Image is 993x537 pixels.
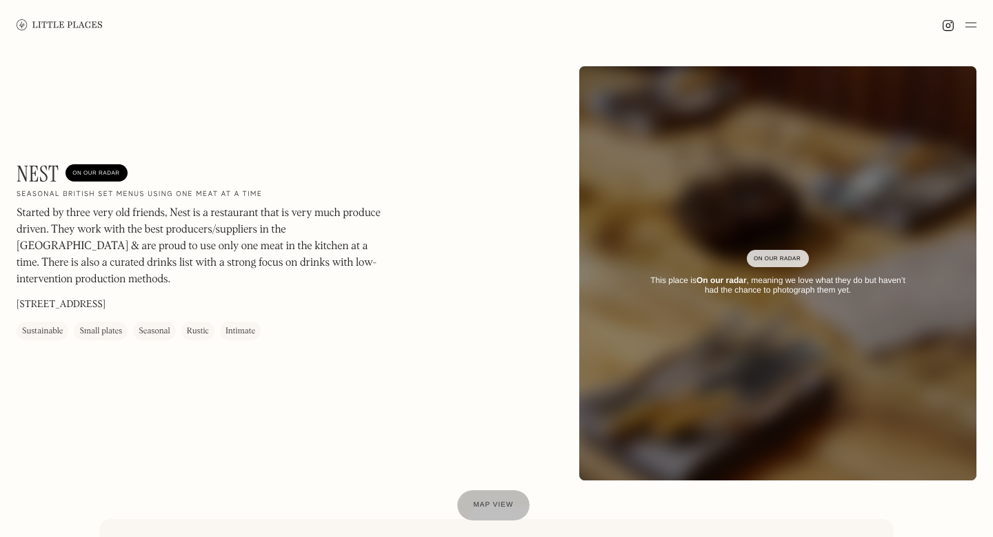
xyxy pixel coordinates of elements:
div: Small plates [79,325,122,339]
div: Intimate [225,325,255,339]
div: This place is , meaning we love what they do but haven’t had the chance to photograph them yet. [643,275,913,295]
div: On Our Radar [72,167,121,181]
span: Map view [474,501,514,509]
div: Rustic [187,325,209,339]
h1: Nest [17,161,59,187]
div: Seasonal [139,325,170,339]
strong: On our radar [696,275,747,285]
div: Sustainable [22,325,63,339]
p: Started by three very old friends, Nest is a restaurant that is very much produce driven. They wo... [17,206,389,289]
div: On Our Radar [754,252,802,266]
h2: Seasonal British set menus using one meat at a time [17,191,262,200]
p: [STREET_ADDRESS] [17,298,106,313]
a: Map view [457,490,530,520]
